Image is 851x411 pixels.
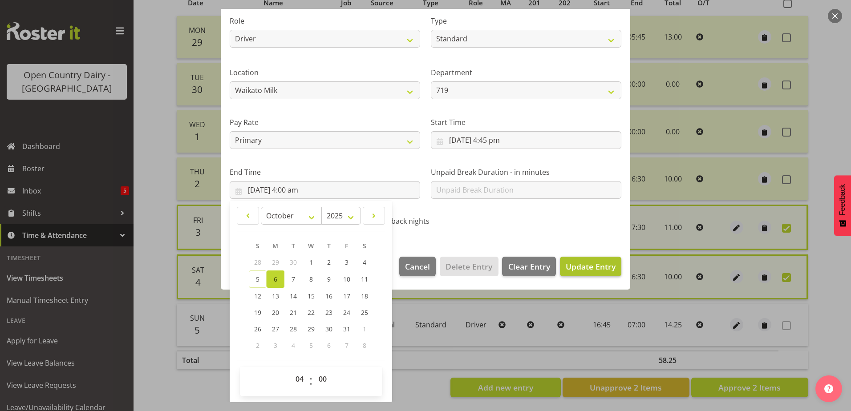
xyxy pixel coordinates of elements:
[327,242,331,250] span: T
[363,325,366,333] span: 1
[343,292,350,300] span: 17
[343,325,350,333] span: 31
[560,257,621,276] button: Update Entry
[309,370,312,392] span: :
[440,257,498,276] button: Delete Entry
[431,181,621,199] input: Unpaid Break Duration
[254,258,261,266] span: 28
[254,308,261,317] span: 19
[302,288,320,304] a: 15
[302,321,320,337] a: 29
[320,270,338,288] a: 9
[345,258,349,266] span: 3
[267,321,284,337] a: 27
[327,275,331,283] span: 9
[373,217,430,226] span: Call back nights
[272,242,278,250] span: M
[824,384,833,393] img: help-xxl-2.png
[343,308,350,317] span: 24
[274,275,277,283] span: 6
[249,270,267,288] a: 5
[290,325,297,333] span: 28
[363,258,366,266] span: 4
[230,181,420,199] input: Click to select...
[834,175,851,236] button: Feedback - Show survey
[308,292,315,300] span: 15
[325,308,332,317] span: 23
[356,304,373,321] a: 25
[338,288,356,304] a: 17
[399,257,436,276] button: Cancel
[446,261,492,272] span: Delete Entry
[292,242,295,250] span: T
[230,167,420,177] label: End Time
[256,275,259,283] span: 5
[431,16,621,26] label: Type
[345,341,349,350] span: 7
[361,275,368,283] span: 11
[839,184,847,215] span: Feedback
[320,304,338,321] a: 23
[320,321,338,337] a: 30
[309,275,313,283] span: 8
[254,325,261,333] span: 26
[302,304,320,321] a: 22
[363,242,366,250] span: S
[343,275,350,283] span: 10
[290,292,297,300] span: 14
[431,131,621,149] input: Click to select...
[256,242,259,250] span: S
[327,258,331,266] span: 2
[363,341,366,350] span: 8
[267,288,284,304] a: 13
[284,321,302,337] a: 28
[272,258,279,266] span: 29
[338,304,356,321] a: 24
[320,288,338,304] a: 16
[325,292,332,300] span: 16
[284,270,302,288] a: 7
[431,117,621,128] label: Start Time
[308,242,314,250] span: W
[292,341,295,350] span: 4
[249,321,267,337] a: 26
[302,254,320,270] a: 1
[284,288,302,304] a: 14
[508,261,550,272] span: Clear Entry
[272,308,279,317] span: 20
[272,292,279,300] span: 13
[431,167,621,177] label: Unpaid Break Duration - in minutes
[325,325,332,333] span: 30
[566,261,616,272] span: Update Entry
[431,67,621,78] label: Department
[267,270,284,288] a: 6
[249,304,267,321] a: 19
[249,288,267,304] a: 12
[290,308,297,317] span: 21
[356,254,373,270] a: 4
[356,288,373,304] a: 18
[308,308,315,317] span: 22
[361,292,368,300] span: 18
[320,254,338,270] a: 2
[230,117,420,128] label: Pay Rate
[292,275,295,283] span: 7
[254,292,261,300] span: 12
[327,341,331,350] span: 6
[338,254,356,270] a: 3
[309,341,313,350] span: 5
[345,242,348,250] span: F
[290,258,297,266] span: 30
[309,258,313,266] span: 1
[308,325,315,333] span: 29
[405,261,430,272] span: Cancel
[356,270,373,288] a: 11
[272,325,279,333] span: 27
[502,257,555,276] button: Clear Entry
[256,341,259,350] span: 2
[361,308,368,317] span: 25
[267,304,284,321] a: 20
[284,304,302,321] a: 21
[274,341,277,350] span: 3
[302,270,320,288] a: 8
